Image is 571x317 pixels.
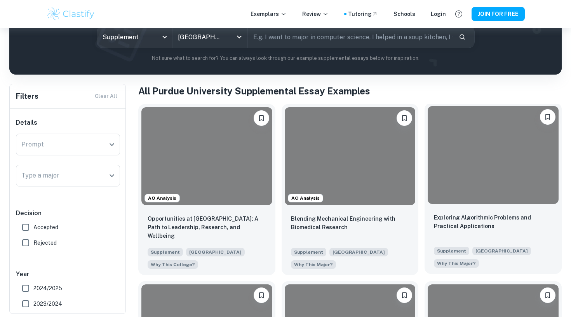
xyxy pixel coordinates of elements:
div: Supplement [97,26,172,48]
span: Briefly discuss your reasons for pursuing the major you have selected. [434,258,479,268]
span: How will opportunities at Purdue support your interests, both in and out of the classroom? [148,260,198,269]
a: Login [431,10,446,18]
span: 2023/2024 [33,300,62,308]
img: Clastify logo [46,6,96,22]
p: Exemplars [251,10,287,18]
span: 2024/2025 [33,284,62,293]
button: Please log in to bookmark exemplars [540,109,555,125]
h6: Decision [16,209,120,218]
a: AO AnalysisPlease log in to bookmark exemplarsOpportunities at Purdue: A Path to Leadership, Rese... [138,104,275,275]
p: Review [302,10,329,18]
p: Not sure what to search for? You can always look through our example supplemental essays below fo... [16,54,555,62]
button: Open [106,170,117,181]
span: Supplement [434,247,469,255]
span: AO Analysis [145,195,179,202]
button: Please log in to bookmark exemplars [540,287,555,303]
input: E.g. I want to major in computer science, I helped in a soup kitchen, I want to join the debate t... [248,26,453,48]
span: Why This College? [151,261,195,268]
h6: Details [16,118,120,127]
h1: All Purdue University Supplemental Essay Examples [138,84,562,98]
span: Why This Major? [294,261,333,268]
a: Please log in to bookmark exemplarsExploring Algorithmic Problems and Practical ApplicationsSuppl... [425,104,562,275]
a: AO AnalysisPlease log in to bookmark exemplarsBlending Mechanical Engineering with Biomedical Res... [282,104,419,275]
span: Briefly discuss your reasons for pursuing the major you have selected. [291,260,336,269]
button: JOIN FOR FREE [472,7,525,21]
button: Please log in to bookmark exemplars [397,110,412,126]
span: Supplement [291,248,326,256]
span: AO Analysis [288,195,323,202]
a: Tutoring [348,10,378,18]
button: Help and Feedback [452,7,465,21]
span: [GEOGRAPHIC_DATA] [329,248,388,256]
button: Search [456,30,469,44]
span: Supplement [148,248,183,256]
button: Please log in to bookmark exemplars [254,110,269,126]
a: Schools [393,10,415,18]
p: Exploring Algorithmic Problems and Practical Applications [434,213,552,230]
button: Please log in to bookmark exemplars [254,287,269,303]
button: Open [234,31,245,42]
span: Why This Major? [437,260,476,267]
span: Rejected [33,239,57,247]
h6: Year [16,270,120,279]
p: Opportunities at Purdue: A Path to Leadership, Research, and Wellbeing [148,214,266,240]
button: Open [106,139,117,150]
span: Accepted [33,223,58,232]
h6: Filters [16,91,38,102]
span: [GEOGRAPHIC_DATA] [186,248,245,256]
button: Please log in to bookmark exemplars [397,287,412,303]
span: [GEOGRAPHIC_DATA] [472,247,531,255]
p: Blending Mechanical Engineering with Biomedical Research [291,214,409,232]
